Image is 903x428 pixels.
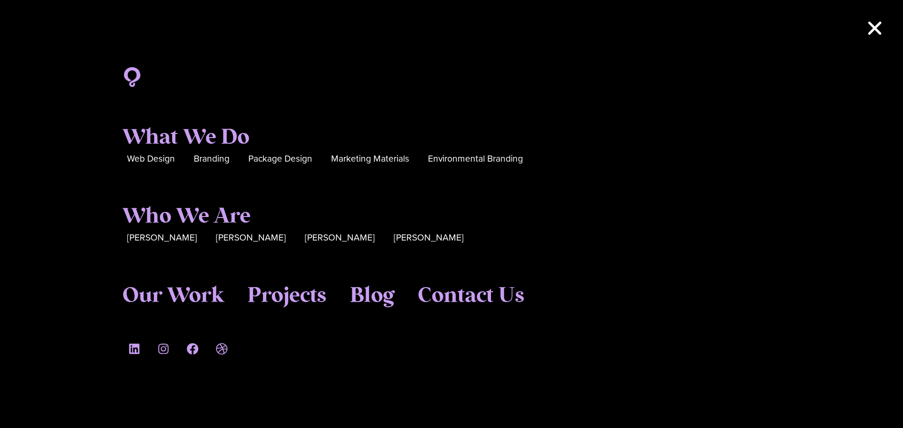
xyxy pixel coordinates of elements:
[122,204,251,229] a: Who We Are
[247,283,326,309] a: Projects
[394,231,464,245] a: [PERSON_NAME]
[194,152,230,166] a: Branding
[418,283,524,309] a: Contact Us
[428,152,523,166] a: Environmental Branding
[331,152,409,166] a: Marketing Materials
[350,283,394,309] a: Blog
[216,231,286,245] a: [PERSON_NAME]
[127,152,175,166] a: Web Design
[865,19,884,38] a: Close
[122,125,249,150] a: What We Do
[122,283,224,309] a: Our Work
[248,152,312,166] a: Package Design
[305,231,375,245] a: [PERSON_NAME]
[127,231,197,245] a: [PERSON_NAME]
